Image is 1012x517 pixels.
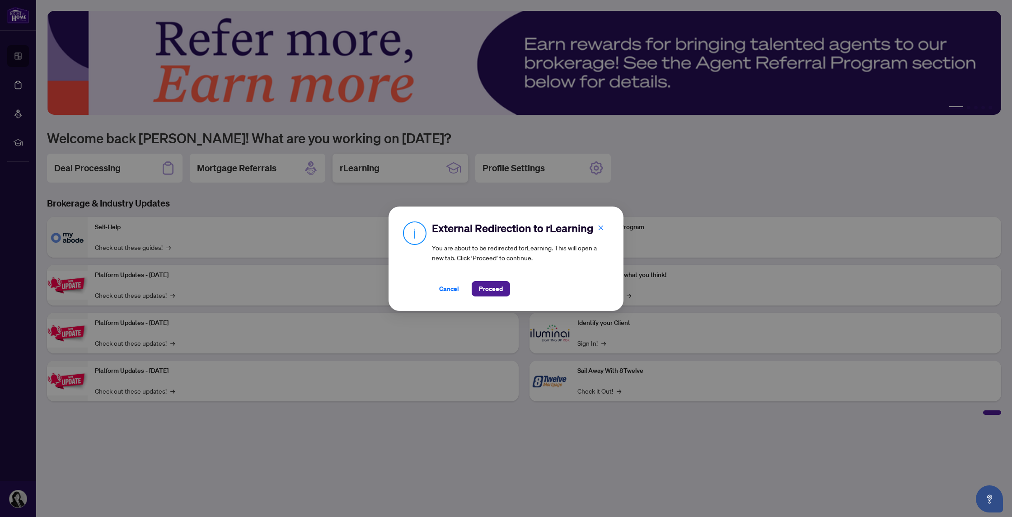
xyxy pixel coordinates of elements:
button: Cancel [432,281,466,296]
span: Proceed [479,282,503,296]
button: Open asap [976,485,1003,512]
button: Proceed [472,281,510,296]
div: You are about to be redirected to rLearning . This will open a new tab. Click ‘Proceed’ to continue. [432,221,609,296]
h2: External Redirection to rLearning [432,221,609,235]
span: Cancel [439,282,459,296]
img: Info Icon [403,221,426,245]
span: close [598,224,604,230]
